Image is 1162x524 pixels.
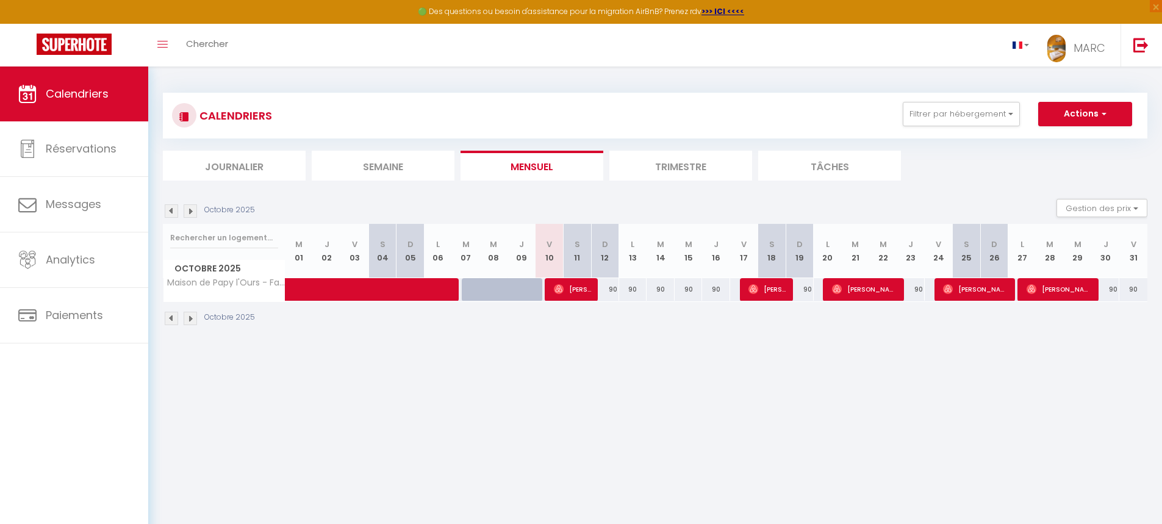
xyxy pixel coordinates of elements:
th: 11 [563,224,591,278]
th: 31 [1119,224,1147,278]
div: 90 [647,278,675,301]
li: Semaine [312,151,454,181]
a: >>> ICI <<<< [701,6,744,16]
th: 05 [396,224,425,278]
span: Réservations [46,141,117,156]
img: logout [1133,37,1149,52]
abbr: S [380,239,386,250]
span: [PERSON_NAME] [554,278,591,301]
div: 90 [786,278,814,301]
th: 16 [702,224,730,278]
img: ... [1047,35,1066,62]
span: Maison de Papy l'Ours - Familiale - Climatisée [165,278,287,287]
a: Chercher [177,24,237,66]
abbr: S [575,239,580,250]
abbr: M [295,239,303,250]
div: 90 [675,278,703,301]
th: 20 [814,224,842,278]
span: Calendriers [46,86,109,101]
span: Paiements [46,307,103,323]
th: 24 [925,224,953,278]
th: 10 [536,224,564,278]
p: Octobre 2025 [204,204,255,216]
span: [PERSON_NAME] [748,278,786,301]
a: ... MARC [1038,24,1121,66]
th: 28 [1036,224,1064,278]
th: 12 [591,224,619,278]
span: Chercher [186,37,228,50]
span: Messages [46,196,101,212]
th: 29 [1064,224,1092,278]
abbr: J [1103,239,1108,250]
th: 27 [1008,224,1036,278]
th: 19 [786,224,814,278]
abbr: M [490,239,497,250]
input: Rechercher un logement... [170,227,278,249]
abbr: L [1020,239,1024,250]
th: 07 [452,224,480,278]
th: 09 [507,224,536,278]
th: 17 [730,224,758,278]
span: [PERSON_NAME] [943,278,1008,301]
div: 90 [897,278,925,301]
abbr: V [1131,239,1136,250]
abbr: V [547,239,552,250]
abbr: D [602,239,608,250]
li: Tâches [758,151,901,181]
th: 01 [285,224,314,278]
abbr: M [852,239,859,250]
th: 06 [424,224,452,278]
th: 25 [953,224,981,278]
span: Octobre 2025 [163,260,285,278]
div: 90 [1092,278,1120,301]
button: Filtrer par hébergement [903,102,1020,126]
p: Octobre 2025 [204,312,255,323]
abbr: V [741,239,747,250]
abbr: S [964,239,969,250]
h3: CALENDRIERS [196,102,272,129]
span: [PERSON_NAME] [1027,278,1092,301]
abbr: M [880,239,887,250]
th: 26 [980,224,1008,278]
abbr: J [908,239,913,250]
img: Super Booking [37,34,112,55]
th: 04 [368,224,396,278]
abbr: D [407,239,414,250]
div: 90 [591,278,619,301]
span: Analytics [46,252,95,267]
abbr: M [1074,239,1081,250]
li: Journalier [163,151,306,181]
abbr: J [325,239,329,250]
th: 14 [647,224,675,278]
th: 08 [480,224,508,278]
th: 30 [1092,224,1120,278]
div: 90 [702,278,730,301]
li: Mensuel [461,151,603,181]
button: Actions [1038,102,1132,126]
abbr: L [631,239,634,250]
abbr: L [436,239,440,250]
div: 90 [1119,278,1147,301]
th: 13 [619,224,647,278]
abbr: D [797,239,803,250]
abbr: M [685,239,692,250]
th: 18 [758,224,786,278]
abbr: D [991,239,997,250]
abbr: M [462,239,470,250]
th: 21 [841,224,869,278]
th: 03 [341,224,369,278]
th: 02 [313,224,341,278]
span: [PERSON_NAME] [832,278,897,301]
abbr: J [714,239,719,250]
th: 23 [897,224,925,278]
abbr: S [769,239,775,250]
abbr: V [936,239,941,250]
li: Trimestre [609,151,752,181]
button: Gestion des prix [1056,199,1147,217]
div: 90 [619,278,647,301]
abbr: J [519,239,524,250]
abbr: M [657,239,664,250]
th: 15 [675,224,703,278]
abbr: M [1046,239,1053,250]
